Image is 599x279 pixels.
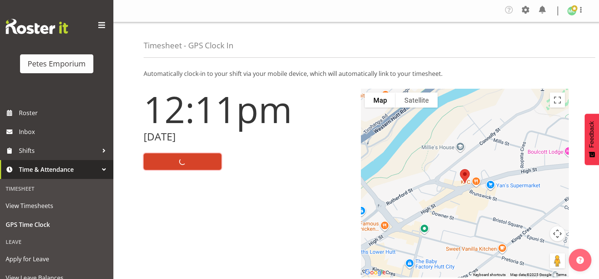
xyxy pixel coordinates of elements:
[576,256,584,264] img: help-xxl-2.png
[6,219,108,230] span: GPS Time Clock
[585,114,599,165] button: Feedback - Show survey
[365,92,396,108] button: Show street map
[28,58,86,69] div: Petes Emporium
[510,273,551,277] span: Map data ©2025 Google
[550,253,565,268] button: Drag Pegman onto the map to open Street View
[144,69,569,78] p: Automatically clock-in to your shift via your mobile device, which will automatically link to you...
[6,19,68,34] img: Rosterit website logo
[19,126,110,137] span: Inbox
[19,145,98,156] span: Shifts
[2,196,111,215] a: View Timesheets
[144,89,352,129] h1: 12:11pm
[2,234,111,250] div: Leave
[6,253,108,265] span: Apply for Leave
[550,226,565,241] button: Map camera controls
[6,200,108,211] span: View Timesheets
[396,92,438,108] button: Show satellite imagery
[2,181,111,196] div: Timesheet
[473,272,506,277] button: Keyboard shortcuts
[363,268,388,277] a: Open this area in Google Maps (opens a new window)
[567,6,576,15] img: melissa-cowen2635.jpg
[2,215,111,234] a: GPS Time Clock
[144,131,352,143] h2: [DATE]
[550,92,565,108] button: Toggle fullscreen view
[363,268,388,277] img: Google
[588,121,595,148] span: Feedback
[19,164,98,175] span: Time & Attendance
[19,107,110,119] span: Roster
[2,250,111,268] a: Apply for Leave
[144,41,234,50] h4: Timesheet - GPS Clock In
[556,273,566,277] a: Terms (opens in new tab)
